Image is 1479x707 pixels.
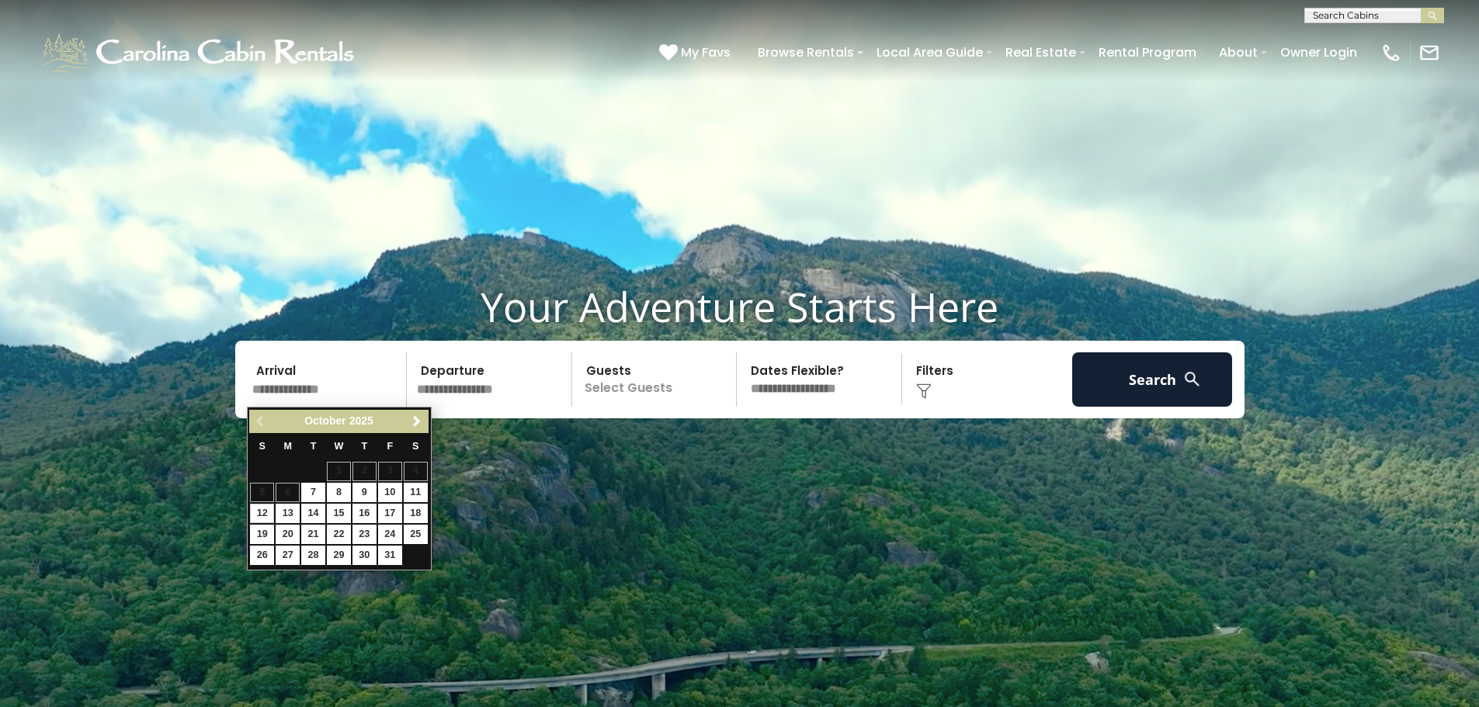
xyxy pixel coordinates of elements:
[301,525,325,544] a: 21
[411,415,423,428] span: Next
[301,483,325,502] a: 7
[250,546,274,565] a: 26
[1211,39,1265,66] a: About
[362,441,368,452] span: Thursday
[259,441,266,452] span: Sunday
[869,39,991,66] a: Local Area Guide
[1272,39,1365,66] a: Owner Login
[412,441,418,452] span: Saturday
[276,525,300,544] a: 20
[327,483,351,502] a: 8
[311,441,317,452] span: Tuesday
[1182,369,1202,389] img: search-regular-white.png
[352,504,377,523] a: 16
[39,29,361,76] img: White-1-1-2.png
[327,546,351,565] a: 29
[304,414,346,427] span: October
[352,525,377,544] a: 23
[276,546,300,565] a: 27
[378,525,402,544] a: 24
[408,412,427,431] a: Next
[352,483,377,502] a: 9
[327,504,351,523] a: 15
[301,546,325,565] a: 28
[352,546,377,565] a: 30
[404,525,428,544] a: 25
[1072,352,1233,407] button: Search
[12,282,1467,331] h1: Your Adventure Starts Here
[378,504,402,523] a: 17
[1418,42,1440,64] img: mail-regular-white.png
[1380,42,1402,64] img: phone-regular-white.png
[387,441,393,452] span: Friday
[404,483,428,502] a: 11
[301,504,325,523] a: 14
[250,525,274,544] a: 19
[681,43,731,62] span: My Favs
[378,546,402,565] a: 31
[998,39,1084,66] a: Real Estate
[327,525,351,544] a: 22
[378,483,402,502] a: 10
[659,43,734,63] a: My Favs
[283,441,292,452] span: Monday
[404,504,428,523] a: 18
[750,39,862,66] a: Browse Rentals
[349,414,373,427] span: 2025
[577,352,737,407] p: Select Guests
[250,504,274,523] a: 12
[916,383,932,399] img: filter--v1.png
[335,441,344,452] span: Wednesday
[276,504,300,523] a: 13
[1091,39,1204,66] a: Rental Program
